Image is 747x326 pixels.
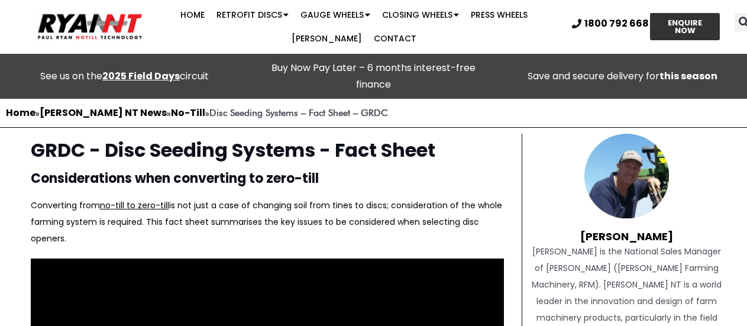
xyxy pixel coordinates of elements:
[6,107,388,118] span: » » »
[661,19,709,34] span: ENQUIRE NOW
[376,3,465,27] a: Closing Wheels
[209,107,388,118] strong: Disc Seeding Systems – Fact Sheet – GRDC
[145,3,563,50] nav: Menu
[6,106,35,120] a: Home
[171,106,205,120] a: No-Till
[572,19,649,28] a: 1800 792 668
[31,197,504,247] p: Converting from is not just a case of changing soil from tines to discs; consideration of the who...
[465,3,533,27] a: Press Wheels
[211,3,295,27] a: Retrofit Discs
[6,68,243,85] div: See us on the circuit
[368,27,422,50] a: Contact
[295,3,376,27] a: Gauge Wheels
[31,169,319,188] font: Considerations when converting to zero-till
[255,60,492,93] p: Buy Now Pay Later – 6 months interest-free finance
[286,27,368,50] a: [PERSON_NAME]
[102,69,180,83] a: 2025 Field Days
[100,199,169,211] a: no-till to zero-till
[659,69,717,83] strong: this season
[504,68,741,85] p: Save and secure delivery for
[584,19,649,28] span: 1800 792 668
[31,137,435,163] b: GRDC - Disc Seeding Systems - Fact Sheet
[650,13,720,40] a: ENQUIRE NOW
[174,3,211,27] a: Home
[531,218,723,243] h4: [PERSON_NAME]
[35,9,145,43] img: Ryan NT logo
[40,106,167,120] a: [PERSON_NAME] NT News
